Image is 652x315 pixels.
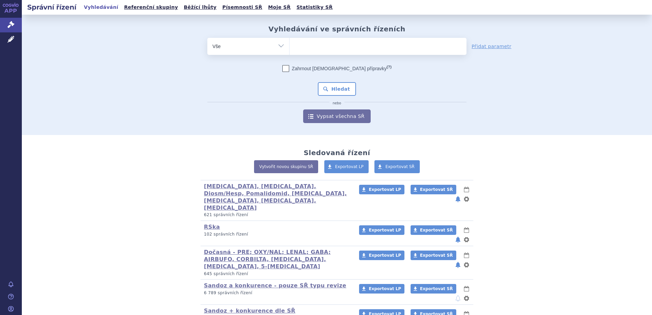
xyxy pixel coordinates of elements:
h2: Sledovaná řízení [303,149,370,157]
a: [MEDICAL_DATA], [MEDICAL_DATA], Diosm/Hesp, Pomalidomid, [MEDICAL_DATA], [MEDICAL_DATA], [MEDICAL... [204,183,347,211]
a: Statistiky SŘ [294,3,335,12]
span: Exportovat SŘ [420,228,453,232]
a: Běžící lhůty [182,3,219,12]
span: Exportovat SŘ [420,253,453,258]
a: Exportovat SŘ [411,225,456,235]
span: Exportovat LP [369,228,401,232]
button: lhůty [463,185,470,194]
button: notifikace [455,294,461,302]
a: Přidat parametr [472,43,512,50]
a: Exportovat LP [359,251,404,260]
h2: Vyhledávání ve správních řízeních [268,25,405,33]
span: Exportovat SŘ [385,164,415,169]
a: Exportovat SŘ [411,251,456,260]
a: Moje SŘ [266,3,293,12]
a: Vyhledávání [82,3,120,12]
p: 621 správních řízení [204,212,350,218]
a: Vytvořit novou skupinu SŘ [254,160,318,173]
button: nastavení [463,195,470,203]
button: lhůty [463,251,470,259]
label: Zahrnout [DEMOGRAPHIC_DATA] přípravky [282,65,391,72]
p: 102 správních řízení [204,231,350,237]
button: lhůty [463,226,470,234]
a: Referenční skupiny [122,3,180,12]
span: Exportovat LP [335,164,364,169]
button: nastavení [463,261,470,269]
a: Exportovat SŘ [411,185,456,194]
button: nastavení [463,294,470,302]
abbr: (?) [387,65,391,69]
i: nebo [329,101,345,105]
h2: Správní řízení [22,2,82,12]
a: Exportovat SŘ [374,160,420,173]
a: Exportovat LP [324,160,369,173]
a: Exportovat SŘ [411,284,456,294]
span: Exportovat SŘ [420,187,453,192]
button: Hledat [318,82,356,96]
a: Písemnosti SŘ [220,3,264,12]
button: notifikace [455,236,461,244]
button: nastavení [463,236,470,244]
span: Exportovat LP [369,187,401,192]
span: Exportovat LP [369,286,401,291]
button: notifikace [455,195,461,203]
span: Exportovat SŘ [420,286,453,291]
a: Exportovat LP [359,284,404,294]
a: RSka [204,224,220,230]
a: Exportovat LP [359,185,404,194]
p: 645 správních řízení [204,271,350,277]
button: notifikace [455,261,461,269]
a: Exportovat LP [359,225,404,235]
button: lhůty [463,285,470,293]
span: Exportovat LP [369,253,401,258]
p: 6 789 správních řízení [204,290,350,296]
a: Sandoz + konkurence dle SŘ [204,307,295,314]
a: Dočasná - PRE; OXY/NAL; LENAL; GABA; AIRBUFO, CORBILTA, [MEDICAL_DATA], [MEDICAL_DATA], 5-[MEDICA... [204,249,331,270]
a: Vypsat všechna SŘ [303,109,371,123]
a: Sandoz a konkurence - pouze SŘ typu revize [204,282,346,289]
